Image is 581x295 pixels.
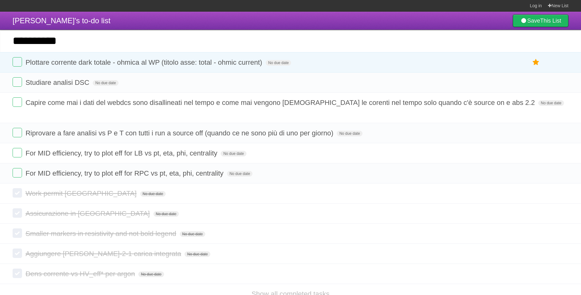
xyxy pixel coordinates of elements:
[13,77,22,87] label: Done
[180,231,205,237] span: No due date
[140,191,166,197] span: No due date
[540,18,561,24] b: This List
[513,14,568,27] a: SaveThis List
[25,149,219,157] span: For MID efficiency, try to plot eff for LB vs pt, eta, phi, centrality
[13,148,22,157] label: Done
[25,99,536,107] span: Capire come mai i dati del webdcs sono disallineati nel tempo e come mai vengono [DEMOGRAPHIC_DAT...
[138,271,164,277] span: No due date
[25,58,264,66] span: Plottare corrente dark totale - ohmica al WP (titolo asse: total - ohmic current)
[13,249,22,258] label: Done
[25,230,178,238] span: Smaller markers in resistivity and not bold legend
[227,171,252,177] span: No due date
[153,211,179,217] span: No due date
[13,16,110,25] span: [PERSON_NAME]'s to-do list
[93,80,118,86] span: No due date
[13,97,22,107] label: Done
[25,189,138,197] span: Work permit [GEOGRAPHIC_DATA]
[25,79,91,86] span: Studiare analisi DSC
[13,128,22,137] label: Done
[13,228,22,238] label: Done
[337,131,362,136] span: No due date
[25,169,225,177] span: For MID efficiency, try to plot eff for RPC vs pt, eta, phi, centrality
[25,270,136,278] span: Dens corrente vs HV_eff* per argon
[266,60,291,66] span: No due date
[13,208,22,218] label: Done
[13,57,22,67] label: Done
[538,100,564,106] span: No due date
[25,250,183,258] span: Aggiungere [PERSON_NAME]-2-1 carica integrata
[530,57,542,68] label: Star task
[25,129,335,137] span: Riprovare a fare analisi vs P e T con tutti i run a source off (quando ce ne sono più di uno per ...
[185,251,210,257] span: No due date
[25,210,151,217] span: Assicurazione in [GEOGRAPHIC_DATA]
[13,168,22,178] label: Done
[13,188,22,198] label: Done
[13,269,22,278] label: Done
[221,151,246,156] span: No due date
